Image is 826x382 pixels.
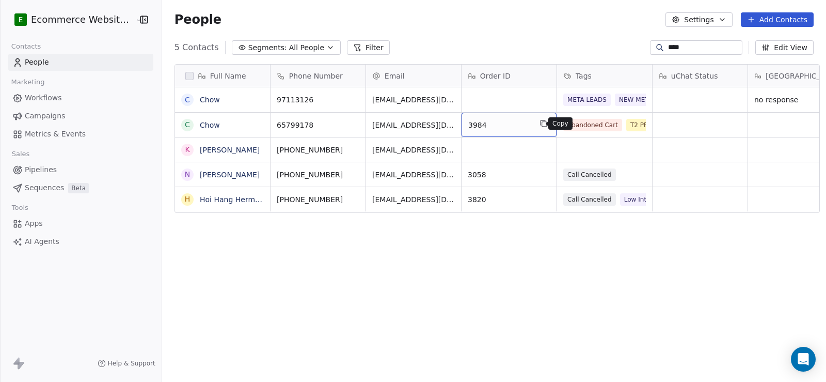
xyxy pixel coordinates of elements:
span: All People [289,42,324,53]
a: Hoi Hang Hermon新界 Chow [200,195,301,204]
span: Help & Support [108,359,155,368]
span: Campaigns [25,111,65,121]
span: Workflows [25,93,62,103]
a: SequencesBeta [8,179,153,196]
span: 5 Contacts [174,41,219,54]
span: People [25,57,49,68]
div: K [185,144,189,155]
span: E [19,14,23,25]
div: Email [366,65,461,87]
div: uChat Status [653,65,748,87]
span: Sequences [25,182,64,193]
div: N [185,169,190,180]
span: Full Name [210,71,246,81]
a: [PERSON_NAME] [200,146,260,154]
span: Beta [68,183,89,193]
span: [EMAIL_ADDRESS][DOMAIN_NAME] [372,120,455,130]
a: Chow [200,96,220,104]
span: 97113126 [277,95,359,105]
span: [EMAIL_ADDRESS][DOMAIN_NAME] [372,95,455,105]
button: EEcommerce Website Builder [12,11,128,28]
a: Apps [8,215,153,232]
span: Phone Number [289,71,343,81]
span: Tags [576,71,592,81]
span: [EMAIL_ADDRESS][DOMAIN_NAME] [372,145,455,155]
span: Call Cancelled [563,169,616,181]
span: [EMAIL_ADDRESS][DOMAIN_NAME] [372,194,455,205]
a: Help & Support [98,359,155,368]
span: [PHONE_NUMBER] [277,170,359,180]
span: 65799178 [277,120,359,130]
span: Order ID [480,71,511,81]
span: Tools [7,200,33,216]
div: C [185,95,190,105]
span: [PHONE_NUMBER] [277,145,359,155]
span: Call Cancelled [563,193,616,206]
span: 3058 [468,170,550,180]
a: [PERSON_NAME] [200,171,260,179]
div: Phone Number [271,65,366,87]
span: Pipelines [25,164,57,175]
a: People [8,54,153,71]
span: People [174,12,221,27]
span: Metrics & Events [25,129,86,140]
div: Full Name [175,65,270,87]
span: Segments: [248,42,287,53]
span: Marketing [7,74,49,90]
div: grid [175,87,271,376]
a: Campaigns [8,108,153,125]
span: Email [385,71,405,81]
span: Abandoned Cart [563,119,622,131]
span: T2 PRICE [626,119,662,131]
span: uChat Status [671,71,718,81]
a: Metrics & Events [8,126,153,143]
a: AI Agents [8,233,153,250]
div: C [185,119,190,130]
p: Copy [552,119,568,128]
span: Low Intent (by price) [619,193,692,206]
span: NEW META ADS LEADS [615,94,694,106]
span: Contacts [7,39,45,54]
a: Chow [200,121,220,129]
div: Tags [557,65,652,87]
button: Settings [665,12,732,27]
span: [EMAIL_ADDRESS][DOMAIN_NAME] [372,170,455,180]
span: AI Agents [25,236,59,247]
span: META LEADS [563,94,611,106]
div: Order ID [462,65,557,87]
span: [PHONE_NUMBER] [277,194,359,205]
span: Ecommerce Website Builder [31,13,133,26]
div: H [185,194,190,205]
div: Open Intercom Messenger [791,347,816,372]
button: Filter [347,40,390,55]
button: Edit View [755,40,814,55]
span: Apps [25,218,43,229]
a: Workflows [8,89,153,106]
span: Sales [7,146,34,162]
span: 3984 [468,120,531,130]
button: Add Contacts [741,12,814,27]
a: Pipelines [8,161,153,178]
span: 3820 [468,194,550,205]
